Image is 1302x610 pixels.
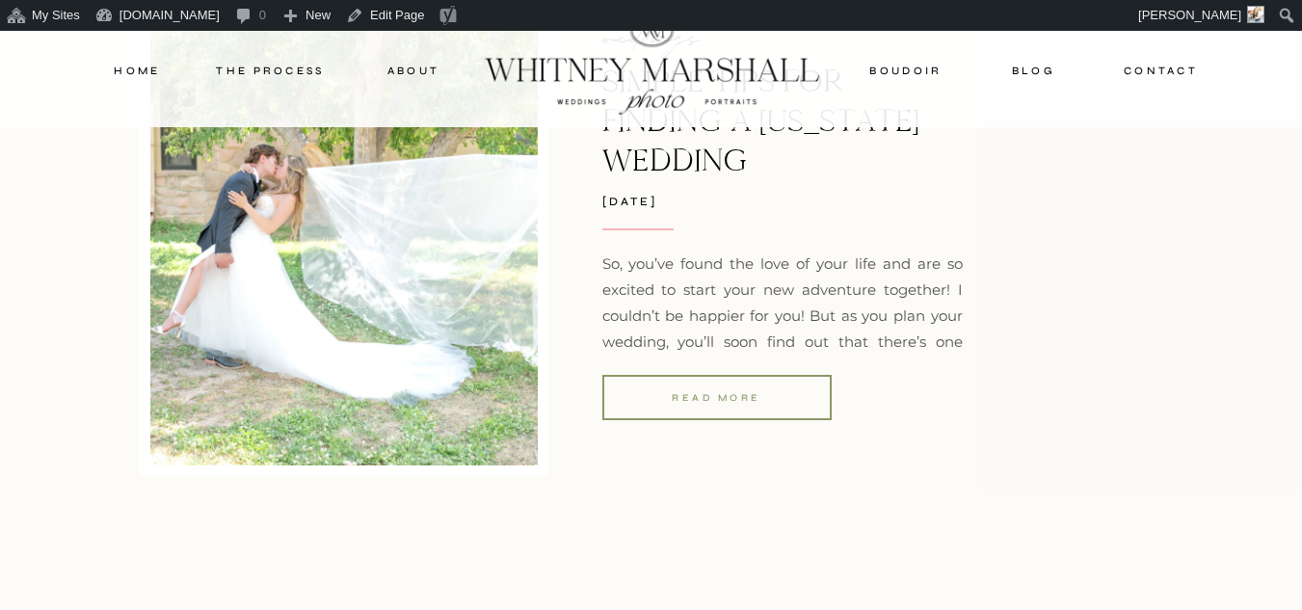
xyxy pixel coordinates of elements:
[602,251,963,433] p: So, you’ve found the love of your life and are so excited to start your new adventure together! I...
[602,389,832,407] a: read more
[602,375,832,420] a: Simple Tips for Finding a Colorado Wedding Photographer You Can Fall in Love With
[602,62,957,257] a: Simple Tips for Finding a [US_STATE] Wedding Photographer You Can Fall in Love With
[1116,62,1207,79] a: contact
[213,62,329,79] a: THE PROCESS
[867,62,945,79] a: boudoir
[96,62,179,79] a: home
[992,62,1076,79] a: blog
[602,192,963,209] h3: [DATE]
[366,62,462,79] a: about
[1138,8,1241,22] span: [PERSON_NAME]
